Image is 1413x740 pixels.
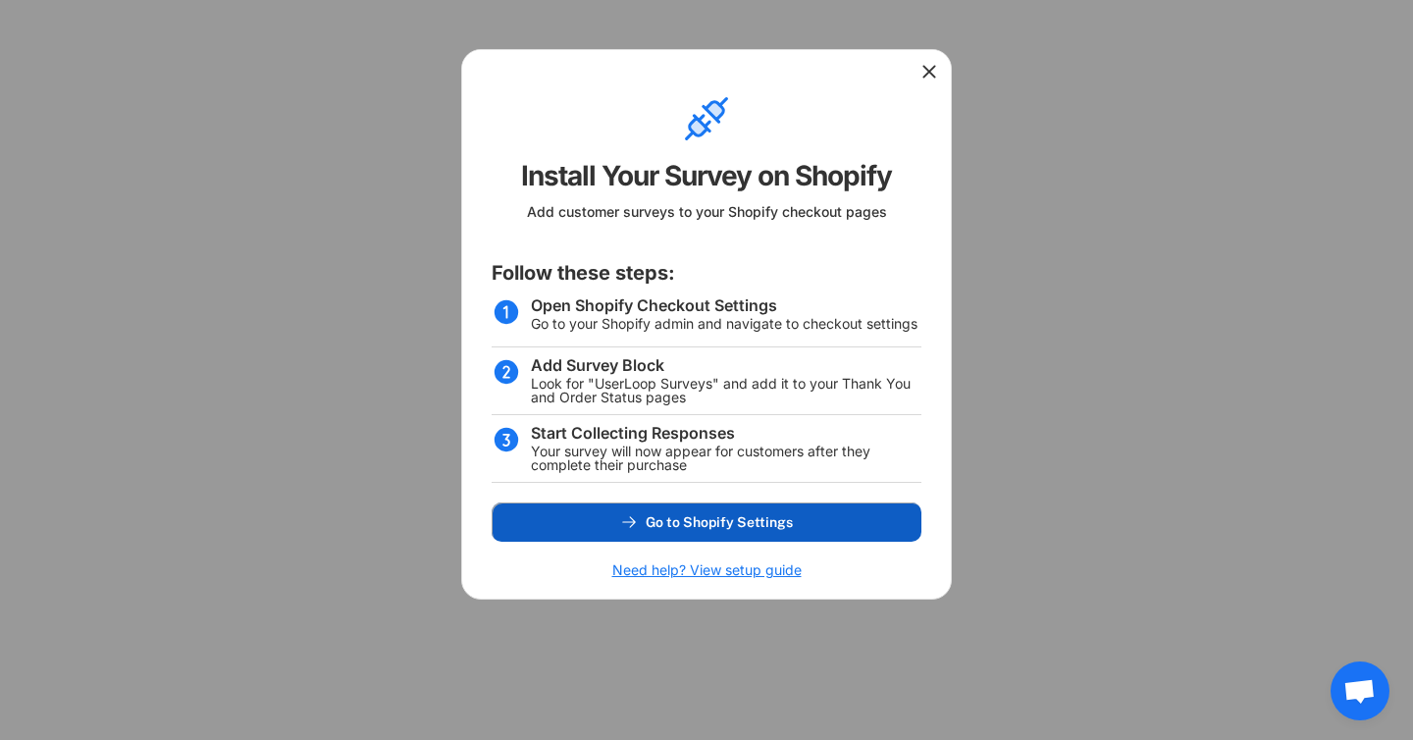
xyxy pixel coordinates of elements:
div: Your survey will now appear for customers after they complete their purchase [531,445,921,472]
div: Add Survey Block [531,357,664,373]
div: Install Your Survey on Shopify [521,158,892,193]
div: Start Collecting Responses [531,425,735,441]
div: Go to your Shopify admin and navigate to checkout settings [531,317,917,331]
a: Ouvrir le chat [1331,661,1389,720]
h6: Need help? View setup guide [612,561,802,579]
div: Open Shopify Checkout Settings [531,297,777,313]
div: Follow these steps: [492,260,675,288]
span: Go to Shopify Settings [646,515,793,529]
button: Go to Shopify Settings [492,502,921,542]
div: Look for "UserLoop Surveys" and add it to your Thank You and Order Status pages [531,377,921,404]
div: Add customer surveys to your Shopify checkout pages [527,203,887,231]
